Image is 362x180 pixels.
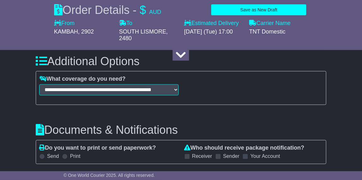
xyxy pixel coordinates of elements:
label: Who should receive package notification? [184,145,304,152]
label: Receiver [192,153,212,159]
span: © One World Courier 2025. All rights reserved. [64,173,155,178]
label: From [54,20,75,27]
label: What coverage do you need? [39,76,126,83]
span: SOUTH LISMORE [119,28,166,35]
span: , 2902 [78,28,94,35]
div: Order Details - [54,3,161,17]
label: Print [70,153,80,159]
label: To [119,20,132,27]
label: Send [47,153,59,159]
h3: Documents & Notifications [36,124,326,137]
label: Do you want to print or send paperwork? [39,145,156,152]
div: TNT Domestic [249,28,308,35]
label: Estimated Delivery [184,20,243,27]
span: KAMBAH [54,28,78,35]
label: Your Account [250,153,280,159]
div: [DATE] (Tue) 17:00 [184,28,243,35]
label: Carrier Name [249,20,291,27]
label: Sender [223,153,240,159]
span: AUD [149,9,161,15]
span: $ [140,3,146,16]
h3: Additional Options [36,55,326,68]
button: Save as New Draft [211,4,306,16]
span: , 2480 [119,28,168,42]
